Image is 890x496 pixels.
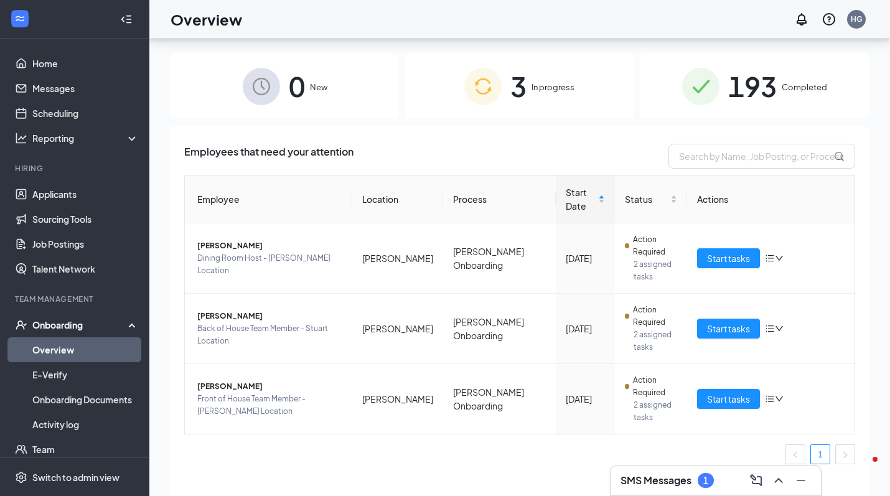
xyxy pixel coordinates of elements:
[765,253,775,263] span: bars
[352,223,443,294] td: [PERSON_NAME]
[171,9,242,30] h1: Overview
[634,399,677,424] span: 2 assigned tasks
[615,175,687,223] th: Status
[197,380,342,393] span: [PERSON_NAME]
[625,192,668,206] span: Status
[634,329,677,353] span: 2 assigned tasks
[848,454,878,484] iframe: Intercom live chat
[668,144,855,169] input: Search by Name, Job Posting, or Process
[197,252,342,277] span: Dining Room Host - [PERSON_NAME] Location
[32,319,128,331] div: Onboarding
[792,451,799,459] span: left
[841,451,849,459] span: right
[14,12,26,25] svg: WorkstreamLogo
[197,310,342,322] span: [PERSON_NAME]
[352,294,443,364] td: [PERSON_NAME]
[197,393,342,418] span: Front of House Team Member - [PERSON_NAME] Location
[289,65,305,108] span: 0
[566,185,596,213] span: Start Date
[184,144,354,169] span: Employees that need your attention
[443,364,556,434] td: [PERSON_NAME] Onboarding
[510,65,527,108] span: 3
[785,444,805,464] button: left
[15,132,27,144] svg: Analysis
[443,223,556,294] td: [PERSON_NAME] Onboarding
[765,394,775,404] span: bars
[707,392,750,406] span: Start tasks
[15,319,27,331] svg: UserCheck
[352,364,443,434] td: [PERSON_NAME]
[697,319,760,339] button: Start tasks
[765,324,775,334] span: bars
[32,232,139,256] a: Job Postings
[822,12,836,27] svg: QuestionInfo
[835,444,855,464] li: Next Page
[697,389,760,409] button: Start tasks
[633,304,678,329] span: Action Required
[32,362,139,387] a: E-Verify
[443,175,556,223] th: Process
[32,76,139,101] a: Messages
[633,233,678,258] span: Action Required
[634,258,677,283] span: 2 assigned tasks
[785,444,805,464] li: Previous Page
[185,175,352,223] th: Employee
[15,471,27,484] svg: Settings
[532,81,574,93] span: In progress
[32,132,139,144] div: Reporting
[749,473,764,488] svg: ComposeMessage
[120,13,133,26] svg: Collapse
[810,444,830,464] li: 1
[566,392,606,406] div: [DATE]
[443,294,556,364] td: [PERSON_NAME] Onboarding
[697,248,760,268] button: Start tasks
[794,473,808,488] svg: Minimize
[794,12,809,27] svg: Notifications
[32,101,139,126] a: Scheduling
[835,444,855,464] button: right
[352,175,443,223] th: Location
[775,395,784,403] span: down
[310,81,327,93] span: New
[775,254,784,263] span: down
[32,51,139,76] a: Home
[32,182,139,207] a: Applicants
[703,475,708,486] div: 1
[769,470,789,490] button: ChevronUp
[811,445,830,464] a: 1
[771,473,786,488] svg: ChevronUp
[728,65,777,108] span: 193
[15,294,136,304] div: Team Management
[621,474,691,487] h3: SMS Messages
[782,81,827,93] span: Completed
[791,470,811,490] button: Minimize
[32,471,119,484] div: Switch to admin view
[32,437,139,462] a: Team
[566,322,606,335] div: [DATE]
[197,240,342,252] span: [PERSON_NAME]
[707,251,750,265] span: Start tasks
[32,337,139,362] a: Overview
[746,470,766,490] button: ComposeMessage
[687,175,855,223] th: Actions
[707,322,750,335] span: Start tasks
[32,207,139,232] a: Sourcing Tools
[32,412,139,437] a: Activity log
[32,256,139,281] a: Talent Network
[775,324,784,333] span: down
[15,163,136,174] div: Hiring
[851,14,863,24] div: HG
[32,387,139,412] a: Onboarding Documents
[633,374,678,399] span: Action Required
[566,251,606,265] div: [DATE]
[197,322,342,347] span: Back of House Team Member - Stuart Location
